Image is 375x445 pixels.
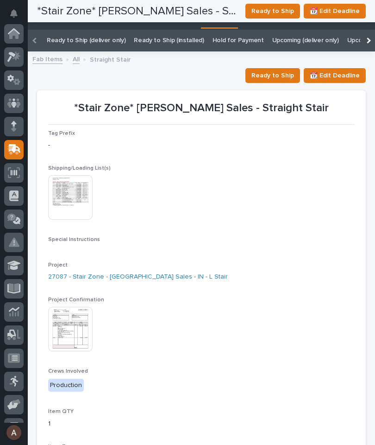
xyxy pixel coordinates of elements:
p: *Stair Zone* [PERSON_NAME] Sales - Straight Stair [48,102,355,115]
span: Project Confirmation [48,297,104,303]
div: Notifications [12,9,24,24]
button: users-avatar [4,423,24,442]
a: Fab Items [32,53,62,64]
span: 📆 Edit Deadline [310,70,360,81]
span: Crews Involved [48,369,88,374]
a: Hold for Payment [212,30,264,51]
div: Production [48,379,84,392]
a: Ready to Ship (installed) [134,30,204,51]
button: Notifications [4,4,24,23]
p: 1 [48,419,355,429]
p: - [48,140,355,150]
p: Straight Stair [90,54,131,64]
button: 📆 Edit Deadline [304,68,366,83]
span: Special Instructions [48,237,100,242]
a: All [73,53,80,64]
a: Upcoming (deliver only) [272,30,339,51]
span: Ready to Ship [251,70,294,81]
button: Ready to Ship [245,68,300,83]
a: 27087 - Stair Zone - [GEOGRAPHIC_DATA] Sales - IN - L Stair [48,272,228,282]
span: Item QTY [48,409,74,414]
span: Project [48,262,68,268]
span: Tag Prefix [48,131,75,136]
a: Ready to Ship (deliver only) [47,30,125,51]
span: Shipping/Loading List(s) [48,165,111,171]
